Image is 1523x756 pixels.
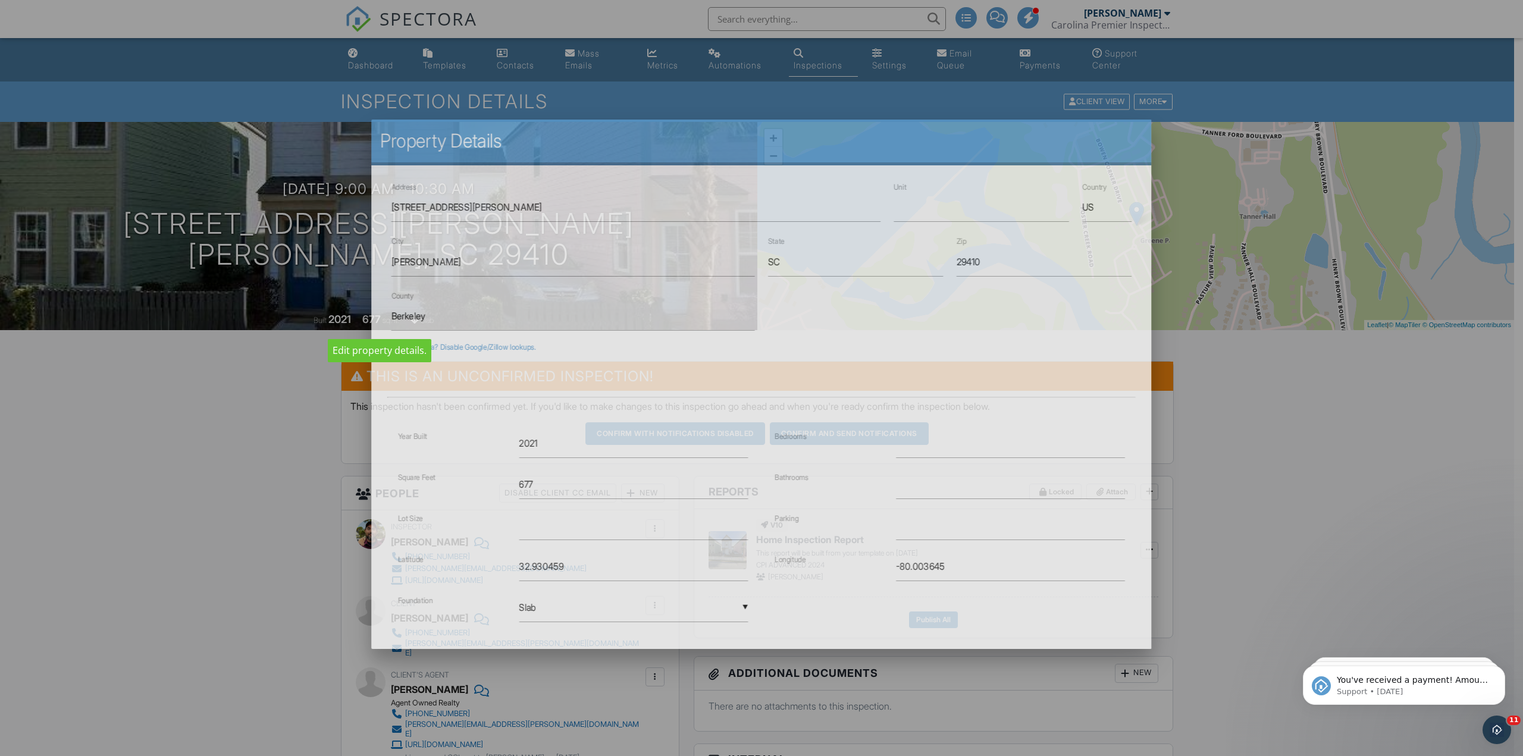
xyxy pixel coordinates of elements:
label: Foundation [398,596,433,605]
label: Year Built [398,432,427,441]
label: Latitude [398,555,424,564]
label: Longitude [775,555,806,564]
label: Address [391,183,416,192]
div: Incorrect data? Disable Google/Zillow lookups. [391,343,1132,352]
label: City [391,237,404,246]
label: State [768,237,785,246]
iframe: Intercom live chat [1483,716,1511,744]
label: Unit [894,183,906,192]
label: County [391,291,414,300]
span: You've received a payment! Amount $580.00 Fee $16.25 Net $563.75 Transaction # pi_3SBQ9qK7snlDGpR... [52,34,203,186]
label: Bedrooms [775,432,806,441]
h2: Property Details [380,129,1143,153]
label: Square Feet [398,473,435,482]
label: Parking [775,514,798,523]
p: Message from Support, sent 2d ago [52,46,205,57]
label: Bathrooms [775,473,808,482]
span: 11 [1507,716,1521,725]
label: Country [1082,183,1107,192]
label: Lot Size [398,514,423,523]
iframe: Intercom notifications message [1285,641,1523,724]
label: Zip [957,237,967,246]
